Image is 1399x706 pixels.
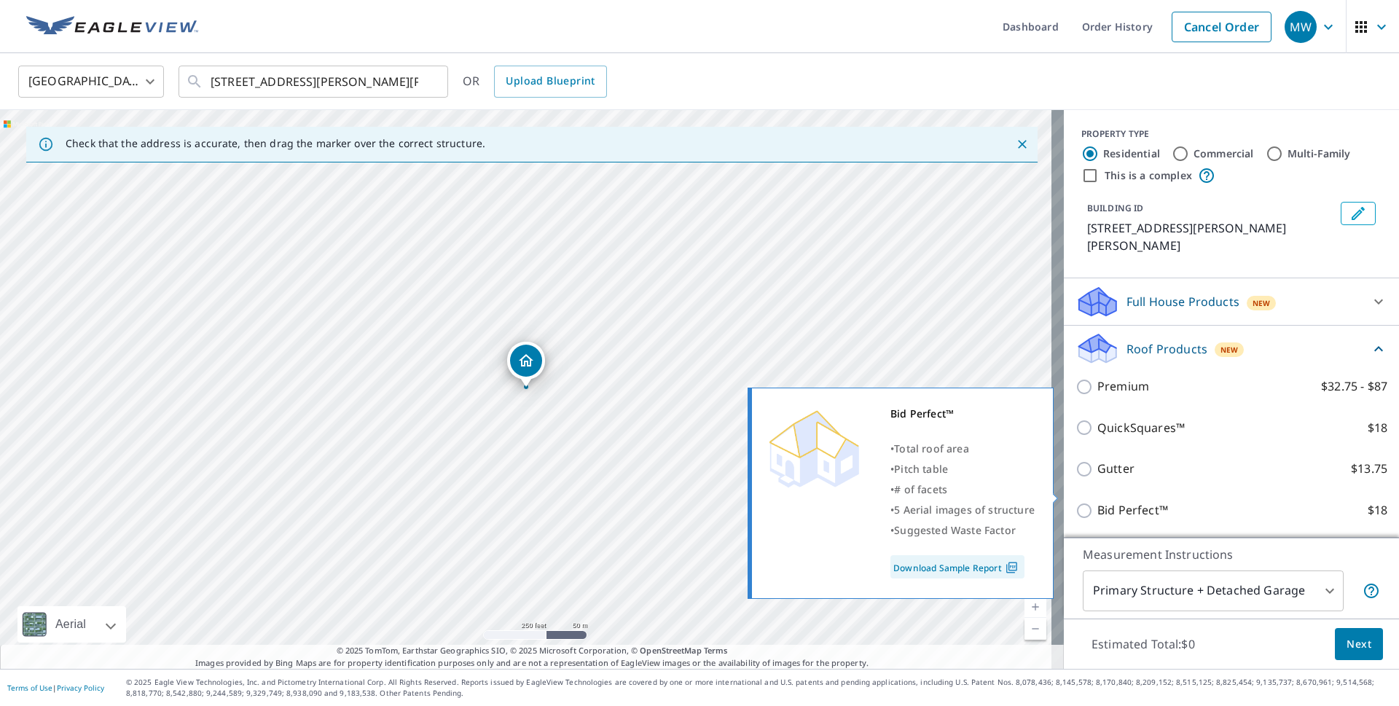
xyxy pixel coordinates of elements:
input: Search by address or latitude-longitude [211,61,418,102]
p: $18 [1368,419,1387,437]
p: BUILDING ID [1087,202,1143,214]
a: Cancel Order [1172,12,1271,42]
div: Dropped pin, building 1, Residential property, 644 Beckman Dr Kankakee, IL 60901 [507,342,545,387]
div: Bid Perfect™ [890,404,1035,424]
a: Privacy Policy [57,683,104,693]
p: $32.75 - $87 [1321,377,1387,396]
a: Terms [704,645,728,656]
div: Aerial [17,606,126,643]
p: Gutter [1097,460,1135,478]
div: Full House ProductsNew [1075,284,1387,319]
span: # of facets [894,482,947,496]
p: $13.75 [1351,460,1387,478]
a: Terms of Use [7,683,52,693]
div: MW [1285,11,1317,43]
button: Next [1335,628,1383,661]
span: Pitch table [894,462,948,476]
span: New [1220,344,1239,356]
label: Multi-Family [1288,146,1351,161]
p: [STREET_ADDRESS][PERSON_NAME][PERSON_NAME] [1087,219,1335,254]
div: Primary Structure + Detached Garage [1083,570,1344,611]
span: Upload Blueprint [506,72,595,90]
p: QuickSquares™ [1097,419,1185,437]
span: Suggested Waste Factor [894,523,1016,537]
a: OpenStreetMap [640,645,701,656]
a: Download Sample Report [890,555,1024,578]
img: EV Logo [26,16,198,38]
p: $18 [1368,501,1387,519]
span: Next [1347,635,1371,654]
p: Roof Products [1126,340,1207,358]
span: 5 Aerial images of structure [894,503,1035,517]
div: Aerial [51,606,90,643]
label: Residential [1103,146,1160,161]
p: | [7,683,104,692]
span: Total roof area [894,442,969,455]
div: [GEOGRAPHIC_DATA] [18,61,164,102]
p: © 2025 Eagle View Technologies, Inc. and Pictometry International Corp. All Rights Reserved. Repo... [126,677,1392,699]
div: PROPERTY TYPE [1081,128,1382,141]
label: Commercial [1194,146,1254,161]
p: Premium [1097,377,1149,396]
p: Measurement Instructions [1083,546,1380,563]
p: Estimated Total: $0 [1080,628,1207,660]
div: • [890,500,1035,520]
span: Your report will include the primary structure and a detached garage if one exists. [1363,582,1380,600]
p: Bid Perfect™ [1097,501,1168,519]
div: • [890,459,1035,479]
div: • [890,439,1035,459]
button: Edit building 1 [1341,202,1376,225]
div: • [890,520,1035,541]
span: © 2025 TomTom, Earthstar Geographics SIO, © 2025 Microsoft Corporation, © [337,645,728,657]
button: Close [1013,135,1032,154]
img: Premium [763,404,865,491]
img: Pdf Icon [1002,561,1022,574]
p: Check that the address is accurate, then drag the marker over the correct structure. [66,137,485,150]
div: Roof ProductsNew [1075,332,1387,366]
a: Upload Blueprint [494,66,606,98]
div: • [890,479,1035,500]
div: OR [463,66,607,98]
label: This is a complex [1105,168,1192,183]
span: New [1253,297,1271,309]
a: Current Level 17, Zoom In [1024,596,1046,618]
a: Current Level 17, Zoom Out [1024,618,1046,640]
p: Full House Products [1126,293,1239,310]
